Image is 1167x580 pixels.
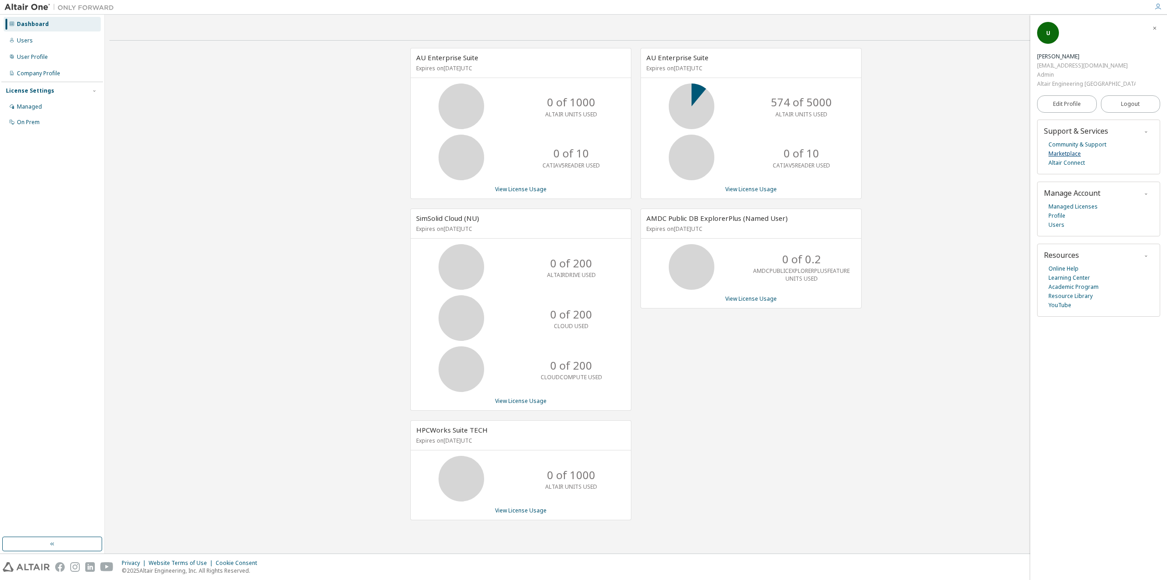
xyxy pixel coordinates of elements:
[1044,126,1108,136] span: Support & Services
[122,567,263,575] p: © 2025 Altair Engineering, Inc. All Rights Reserved.
[122,559,149,567] div: Privacy
[5,3,119,12] img: Altair One
[725,185,777,193] a: View License Usage
[550,358,592,373] p: 0 of 200
[753,267,850,282] p: AMDCPUBLICEXPLORERPLUSFEATURE UNITS USED
[1048,202,1098,211] a: Managed Licenses
[17,119,40,126] div: On Prem
[495,507,547,514] a: View License Usage
[1048,220,1064,230] a: Users
[416,214,479,223] span: SimSolid Cloud (NU)
[771,94,832,110] p: 574 of 5000
[1048,282,1099,292] a: Academic Program
[545,483,597,491] p: ALTAIR UNITS USED
[70,562,80,572] img: instagram.svg
[416,425,488,434] span: HPCWorks Suite TECH
[545,110,597,118] p: ALTAIR UNITS USED
[1121,99,1140,109] span: Logout
[416,437,623,444] p: Expires on [DATE] UTC
[100,562,114,572] img: youtube.svg
[416,64,623,72] p: Expires on [DATE] UTC
[773,162,830,169] p: CATIAV5READER USED
[495,185,547,193] a: View License Usage
[547,94,595,110] p: 0 of 1000
[1048,149,1081,158] a: Marketplace
[542,162,600,169] p: CATIAV5READER USED
[1048,273,1090,282] a: Learning Center
[553,146,589,161] p: 0 of 10
[495,397,547,405] a: View License Usage
[1048,264,1079,273] a: Online Help
[541,373,602,381] p: CLOUDCOMPUTE USED
[782,251,821,267] p: 0 of 0.2
[1101,95,1161,113] button: Logout
[1037,52,1136,61] div: Uihyun Seo
[1053,100,1081,108] span: Edit Profile
[550,307,592,322] p: 0 of 200
[550,256,592,271] p: 0 of 200
[6,87,54,94] div: License Settings
[646,225,853,233] p: Expires on [DATE] UTC
[646,214,788,223] span: AMDC Public DB ExplorerPlus (Named User)
[725,295,777,303] a: View License Usage
[646,53,708,62] span: AU Enterprise Suite
[547,467,595,483] p: 0 of 1000
[149,559,216,567] div: Website Terms of Use
[547,271,596,279] p: ALTAIRDRIVE USED
[646,64,853,72] p: Expires on [DATE] UTC
[1048,292,1093,301] a: Resource Library
[784,146,819,161] p: 0 of 10
[1046,29,1050,37] span: U
[416,53,478,62] span: AU Enterprise Suite
[1037,95,1097,113] a: Edit Profile
[1044,188,1100,198] span: Manage Account
[1037,61,1136,70] div: [EMAIL_ADDRESS][DOMAIN_NAME]
[1048,211,1065,220] a: Profile
[17,37,33,44] div: Users
[3,562,50,572] img: altair_logo.svg
[1048,140,1106,149] a: Community & Support
[1048,301,1071,310] a: YouTube
[17,53,48,61] div: User Profile
[1048,158,1085,167] a: Altair Connect
[1037,70,1136,79] div: Admin
[554,322,589,330] p: CLOUD USED
[17,21,49,28] div: Dashboard
[775,110,827,118] p: ALTAIR UNITS USED
[17,103,42,110] div: Managed
[1044,250,1079,260] span: Resources
[55,562,65,572] img: facebook.svg
[1037,79,1136,89] div: Altair Engineering [GEOGRAPHIC_DATA]
[17,70,60,77] div: Company Profile
[416,225,623,233] p: Expires on [DATE] UTC
[216,559,263,567] div: Cookie Consent
[85,562,95,572] img: linkedin.svg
